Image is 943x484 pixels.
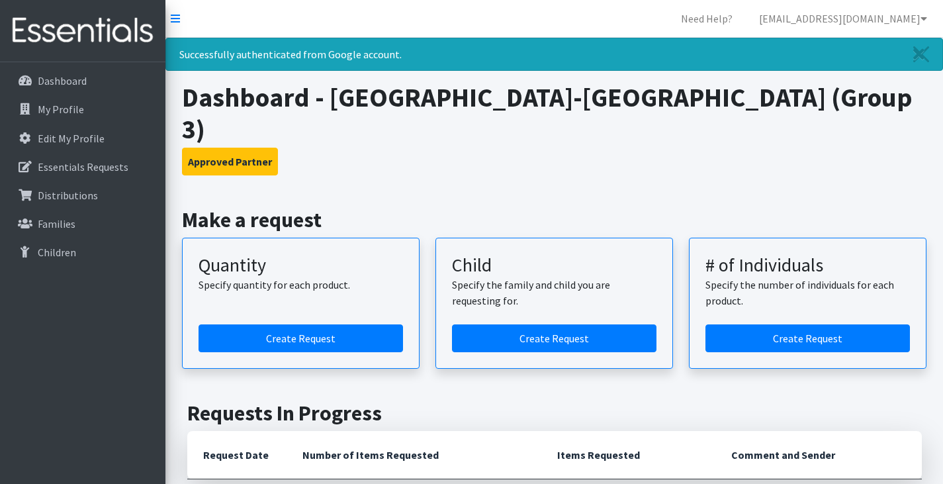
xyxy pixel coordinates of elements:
[182,207,926,232] h2: Make a request
[199,254,403,277] h3: Quantity
[541,431,715,479] th: Items Requested
[452,277,656,309] p: Specify the family and child you are requesting for.
[5,211,160,237] a: Families
[452,324,656,352] a: Create a request for a child or family
[5,239,160,266] a: Children
[715,431,921,479] th: Comment and Sender
[187,431,287,479] th: Request Date
[5,68,160,94] a: Dashboard
[38,189,98,202] p: Distributions
[670,5,743,32] a: Need Help?
[182,81,926,145] h1: Dashboard - [GEOGRAPHIC_DATA]-[GEOGRAPHIC_DATA] (Group 3)
[900,38,942,70] a: Close
[748,5,938,32] a: [EMAIL_ADDRESS][DOMAIN_NAME]
[38,132,105,145] p: Edit My Profile
[5,125,160,152] a: Edit My Profile
[452,254,656,277] h3: Child
[38,217,75,230] p: Families
[38,103,84,116] p: My Profile
[199,324,403,352] a: Create a request by quantity
[5,9,160,53] img: HumanEssentials
[705,324,910,352] a: Create a request by number of individuals
[182,148,278,175] button: Approved Partner
[5,154,160,180] a: Essentials Requests
[165,38,943,71] div: Successfully authenticated from Google account.
[5,182,160,209] a: Distributions
[199,277,403,293] p: Specify quantity for each product.
[705,277,910,309] p: Specify the number of individuals for each product.
[705,254,910,277] h3: # of Individuals
[38,246,76,259] p: Children
[5,96,160,122] a: My Profile
[187,401,922,426] h2: Requests In Progress
[287,431,542,479] th: Number of Items Requested
[38,160,128,173] p: Essentials Requests
[38,74,87,87] p: Dashboard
